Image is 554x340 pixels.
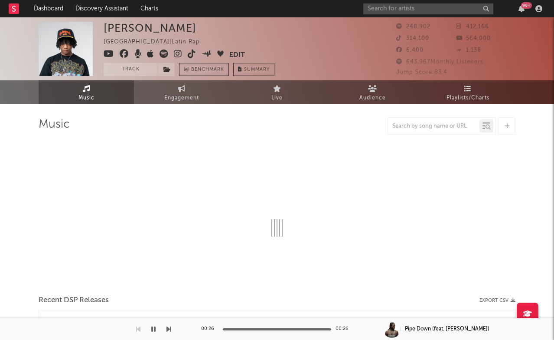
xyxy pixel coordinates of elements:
[396,36,429,41] span: 314,100
[479,298,515,303] button: Export CSV
[518,5,525,12] button: 99+
[78,93,95,103] span: Music
[325,80,420,104] a: Audience
[39,80,134,104] a: Music
[446,93,489,103] span: Playlists/Charts
[271,93,283,103] span: Live
[405,325,489,333] div: Pipe Down (feat. [PERSON_NAME])
[39,295,109,306] span: Recent DSP Releases
[229,80,325,104] a: Live
[104,22,196,34] div: [PERSON_NAME]
[396,47,424,53] span: 6,400
[396,69,447,75] span: Jump Score: 83.4
[420,80,515,104] a: Playlists/Charts
[134,80,229,104] a: Engagement
[359,93,386,103] span: Audience
[244,67,270,72] span: Summary
[363,3,493,14] input: Search for artists
[164,93,199,103] span: Engagement
[396,59,483,65] span: 643,967 Monthly Listeners
[521,2,532,9] div: 99 +
[396,24,430,30] span: 248,902
[104,63,158,76] button: Track
[229,50,245,60] button: Edit
[104,37,210,47] div: [GEOGRAPHIC_DATA] | Latin Rap
[179,63,229,76] a: Benchmark
[388,123,479,130] input: Search by song name or URL
[336,324,353,334] div: 00:26
[201,324,218,334] div: 00:26
[233,63,274,76] button: Summary
[191,65,224,75] span: Benchmark
[456,24,489,30] span: 412,166
[456,36,491,41] span: 564,000
[456,47,481,53] span: 1,138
